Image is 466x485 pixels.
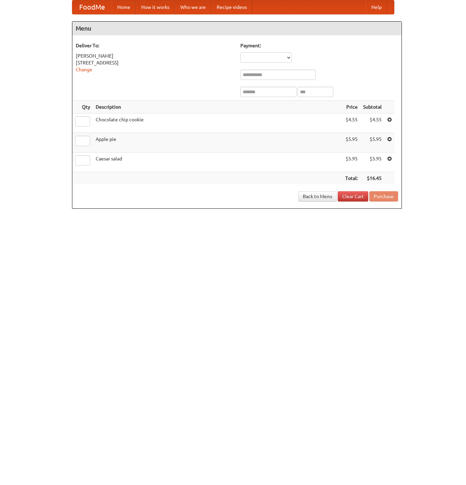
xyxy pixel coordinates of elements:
[76,59,234,66] div: [STREET_ADDRESS]
[343,153,360,172] td: $5.95
[338,191,368,202] a: Clear Cart
[72,22,402,35] h4: Menu
[76,42,234,49] h5: Deliver To:
[76,67,92,72] a: Change
[93,101,343,113] th: Description
[343,113,360,133] td: $4.55
[93,153,343,172] td: Caesar salad
[343,172,360,185] th: Total:
[211,0,252,14] a: Recipe videos
[369,191,398,202] button: Purchase
[360,153,384,172] td: $5.95
[76,52,234,59] div: [PERSON_NAME]
[343,101,360,113] th: Price
[72,0,112,14] a: FoodMe
[93,133,343,153] td: Apple pie
[366,0,387,14] a: Help
[72,101,93,113] th: Qty
[136,0,175,14] a: How it works
[360,101,384,113] th: Subtotal
[93,113,343,133] td: Chocolate chip cookie
[360,133,384,153] td: $5.95
[240,42,398,49] h5: Payment:
[360,113,384,133] td: $4.55
[175,0,211,14] a: Who we are
[343,133,360,153] td: $5.95
[298,191,337,202] a: Back to Menu
[112,0,136,14] a: Home
[360,172,384,185] th: $16.45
